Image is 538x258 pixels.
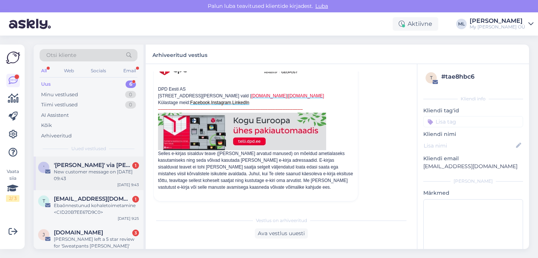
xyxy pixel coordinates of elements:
span: t [43,198,45,204]
div: Aktiivne [393,17,438,31]
div: Kõik [41,122,52,129]
div: Email [122,66,137,76]
div: AI Assistent [41,112,69,119]
input: Lisa nimi [424,142,514,150]
span: Vestlus on arhiveeritud [256,217,307,224]
p: Kliendi tag'id [423,107,523,115]
div: 1 [132,162,139,169]
div: 6 [126,81,136,88]
div: [PERSON_NAME] left a 5 star review for 'Sweatpants [PERSON_NAME]' [54,236,139,249]
span: Luba [313,3,330,9]
img: 9k= [158,113,326,150]
div: 3 [132,230,139,236]
div: Ava vestlus uuesti [255,228,308,239]
a: [PERSON_NAME]My [PERSON_NAME] OÜ [470,18,534,30]
div: [PERSON_NAME] [423,178,523,185]
div: Arhiveeritud [41,132,72,140]
p: [EMAIL_ADDRESS][DOMAIN_NAME] [423,163,523,170]
p: Kliendi nimi [423,130,523,138]
p: Kliendi email [423,155,523,163]
div: Web [62,66,75,76]
div: My [PERSON_NAME] OÜ [470,24,525,30]
label: Arhiveeritud vestlus [152,49,207,59]
div: 1 [132,196,139,203]
div: Ebaõnnestunud kohaletoimetamine <CID20B7EE67D9C0> [54,202,139,216]
input: Lisa tag [423,116,523,127]
div: 0 [125,91,136,98]
img: Askly Logo [6,51,20,65]
div: Uus [41,81,51,88]
span: ' [43,164,44,170]
div: Tiimi vestlused [41,101,78,109]
p: DPD Eesti AS [STREET_ADDRESS][PERSON_NAME] vald | | Külastage meid: , , Selles e-kirjas sisalduv ... [158,86,353,191]
div: Vaata siia [6,168,19,202]
a: [DOMAIN_NAME] [288,93,324,98]
a: [DOMAIN_NAME] [251,93,287,98]
div: Kliendi info [423,95,523,102]
span: 'Simone De Ruosi' via Stella Bredenist [54,162,132,169]
span: Otsi kliente [46,51,76,59]
div: 0 [125,101,136,109]
p: Märkmed [423,189,523,197]
div: All [40,66,48,76]
div: [DATE] 9:43 [117,182,139,188]
span: Judge.me [54,229,103,236]
font: –––––––––––––––––––––––––––––––––––––––––––––––––––––––––– [158,107,303,112]
span: Uued vestlused [71,145,106,152]
a: Instagram [211,100,231,105]
div: Socials [89,66,108,76]
div: ML [456,19,467,29]
a: Facebook [190,100,210,105]
a: LinkedIn [232,100,249,105]
span: J [43,232,45,237]
div: # tae8hbc6 [441,72,521,81]
div: New customer message on [DATE] 09:43 [54,169,139,182]
div: [DATE] 9:25 [118,216,139,221]
div: Minu vestlused [41,91,78,98]
span: teenindus@dpd.ee [54,195,132,202]
div: [PERSON_NAME] [470,18,525,24]
span: t [430,75,433,81]
div: 2 / 3 [6,195,19,202]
